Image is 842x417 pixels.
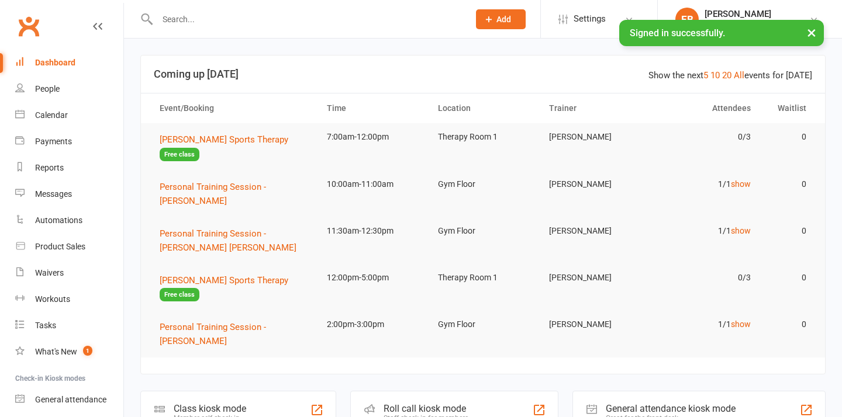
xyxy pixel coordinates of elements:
[35,268,64,277] div: Waivers
[160,322,266,346] span: Personal Training Session - [PERSON_NAME]
[801,20,822,45] button: ×
[384,403,468,414] div: Roll call kiosk mode
[316,311,427,338] td: 2:00pm-3:00pm
[15,260,123,286] a: Waivers
[650,93,761,123] th: Attendees
[160,134,288,145] span: [PERSON_NAME] Sports Therapy
[35,216,82,225] div: Automations
[705,9,809,19] div: [PERSON_NAME]
[705,19,809,30] div: Titan Performance Gyms Ltd
[427,311,539,338] td: Gym Floor
[734,70,744,81] a: All
[761,311,817,338] td: 0
[761,93,817,123] th: Waitlist
[15,76,123,102] a: People
[15,102,123,128] a: Calendar
[761,264,817,291] td: 0
[427,264,539,291] td: Therapy Room 1
[427,217,539,245] td: Gym Floor
[476,9,526,29] button: Add
[650,217,761,245] td: 1/1
[316,264,427,291] td: 12:00pm-5:00pm
[539,217,650,245] td: [PERSON_NAME]
[35,163,64,172] div: Reports
[35,321,56,330] div: Tasks
[160,227,306,255] button: Personal Training Session - [PERSON_NAME] [PERSON_NAME]
[675,8,699,31] div: EB
[650,264,761,291] td: 0/3
[539,93,650,123] th: Trainer
[160,275,288,286] span: [PERSON_NAME] Sports Therapy
[496,15,511,24] span: Add
[15,128,123,155] a: Payments
[722,70,731,81] a: 20
[316,171,427,198] td: 10:00am-11:00am
[35,84,60,93] div: People
[761,171,817,198] td: 0
[427,93,539,123] th: Location
[35,189,72,199] div: Messages
[15,339,123,365] a: What's New1
[427,171,539,198] td: Gym Floor
[539,311,650,338] td: [PERSON_NAME]
[14,12,43,41] a: Clubworx
[35,137,72,146] div: Payments
[650,123,761,151] td: 0/3
[15,207,123,234] a: Automations
[15,181,123,207] a: Messages
[160,148,199,161] span: Free class
[160,320,306,348] button: Personal Training Session - [PERSON_NAME]
[15,50,123,76] a: Dashboard
[316,93,427,123] th: Time
[731,319,751,329] a: show
[83,346,92,356] span: 1
[149,93,316,123] th: Event/Booking
[160,273,306,302] button: [PERSON_NAME] Sports TherapyFree class
[731,179,751,189] a: show
[574,6,606,32] span: Settings
[35,242,85,251] div: Product Sales
[160,133,306,161] button: [PERSON_NAME] Sports TherapyFree class
[606,403,736,414] div: General attendance kiosk mode
[15,286,123,312] a: Workouts
[316,123,427,151] td: 7:00am-12:00pm
[703,70,708,81] a: 5
[35,294,70,304] div: Workouts
[15,155,123,181] a: Reports
[539,171,650,198] td: [PERSON_NAME]
[15,312,123,339] a: Tasks
[154,11,461,27] input: Search...
[174,403,246,414] div: Class kiosk mode
[160,228,296,253] span: Personal Training Session - [PERSON_NAME] [PERSON_NAME]
[650,171,761,198] td: 1/1
[154,68,812,80] h3: Coming up [DATE]
[35,58,75,67] div: Dashboard
[710,70,720,81] a: 10
[731,226,751,235] a: show
[761,123,817,151] td: 0
[160,182,266,206] span: Personal Training Session - [PERSON_NAME]
[160,180,306,208] button: Personal Training Session - [PERSON_NAME]
[761,217,817,245] td: 0
[648,68,812,82] div: Show the next events for [DATE]
[539,264,650,291] td: [PERSON_NAME]
[35,395,106,404] div: General attendance
[427,123,539,151] td: Therapy Room 1
[15,234,123,260] a: Product Sales
[35,110,68,120] div: Calendar
[15,387,123,413] a: General attendance kiosk mode
[630,27,725,39] span: Signed in successfully.
[160,288,199,301] span: Free class
[650,311,761,338] td: 1/1
[539,123,650,151] td: [PERSON_NAME]
[316,217,427,245] td: 11:30am-12:30pm
[35,347,77,356] div: What's New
